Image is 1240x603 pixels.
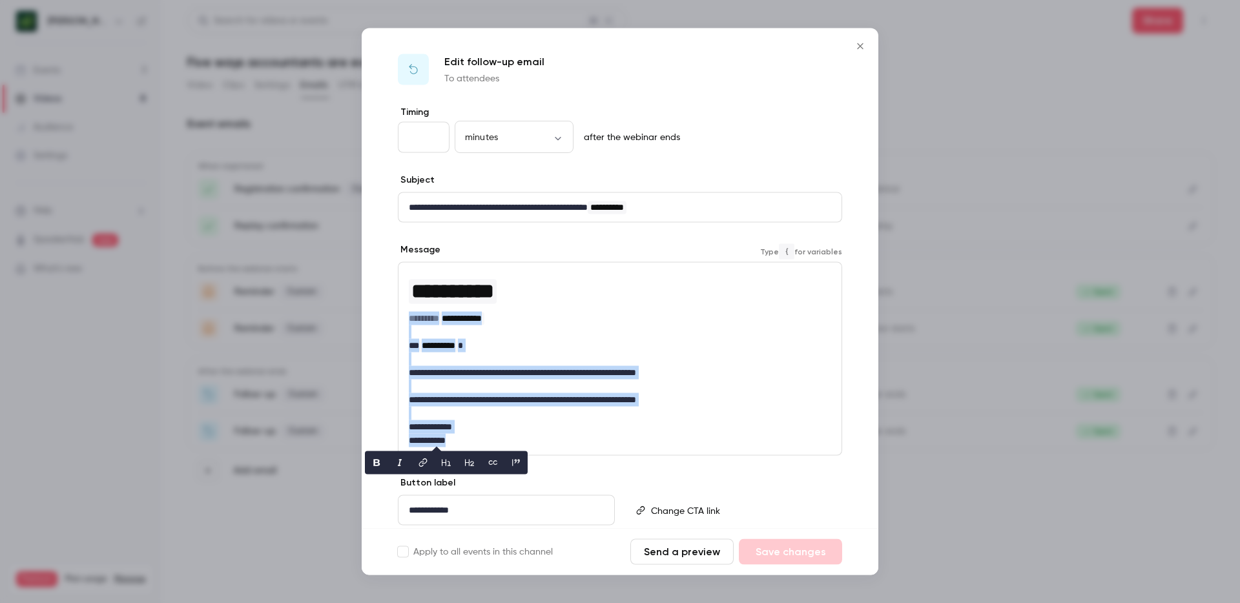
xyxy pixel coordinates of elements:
button: bold [366,453,387,473]
button: Close [847,34,873,59]
div: editor [398,263,842,455]
p: Edit follow-up email [444,54,544,70]
button: blockquote [506,453,526,473]
label: Timing [398,106,842,119]
label: Subject [398,174,435,187]
label: Apply to all events in this channel [398,546,553,558]
button: link [413,453,433,473]
button: italic [389,453,410,473]
div: editor [646,496,841,526]
label: Message [398,243,440,256]
div: editor [398,193,842,222]
div: minutes [455,130,573,143]
span: Type for variables [760,243,842,259]
code: { [779,243,794,259]
button: Send a preview [630,539,734,565]
label: Button label [398,476,455,489]
p: after the webinar ends [579,131,680,144]
div: editor [398,496,614,525]
p: To attendees [444,72,544,85]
